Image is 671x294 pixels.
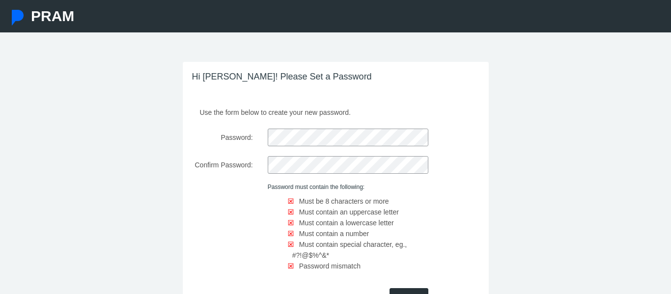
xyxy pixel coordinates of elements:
span: Password mismatch [299,262,361,270]
span: Must contain an uppercase letter [299,208,399,216]
span: Must be 8 characters or more [299,197,389,205]
span: PRAM [31,8,74,24]
label: Password: [185,129,260,146]
h6: Password must contain the following: [268,184,429,190]
p: Use the form below to create your new password. [193,104,479,118]
span: Must contain a number [299,230,369,238]
span: Must contain special character, eg., #?!@$%^&* [292,241,407,259]
h3: Hi [PERSON_NAME]! Please Set a Password [183,62,489,92]
label: Confirm Password: [185,156,260,174]
img: Pram Partner [10,10,26,26]
span: Must contain a lowercase letter [299,219,394,227]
